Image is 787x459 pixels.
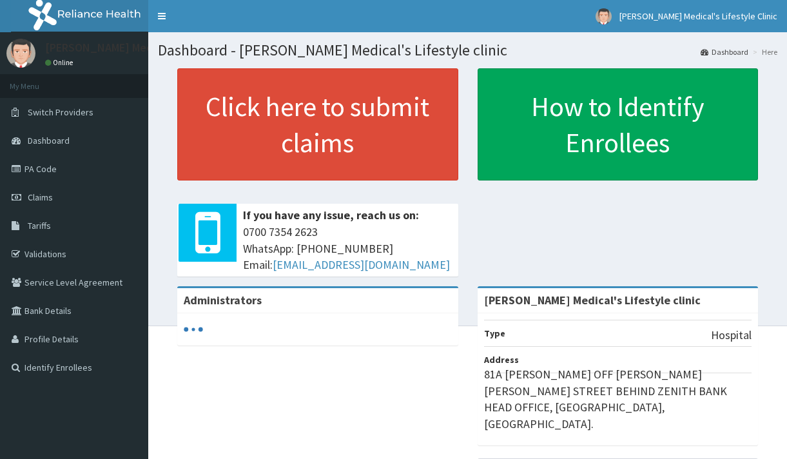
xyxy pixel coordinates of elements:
h1: Dashboard - [PERSON_NAME] Medical's Lifestyle clinic [158,42,777,59]
img: User Image [6,39,35,68]
b: Administrators [184,293,262,308]
span: Dashboard [28,135,70,146]
span: 0700 7354 2623 WhatsApp: [PHONE_NUMBER] Email: [243,224,452,273]
strong: [PERSON_NAME] Medical's Lifestyle clinic [484,293,701,308]
a: Online [45,58,76,67]
span: Claims [28,191,53,203]
p: 81A [PERSON_NAME] OFF [PERSON_NAME] [PERSON_NAME] STREET BEHIND ZENITH BANK HEAD OFFICE, [GEOGRAP... [484,366,752,433]
a: How to Identify Enrollees [478,68,759,181]
b: If you have any issue, reach us on: [243,208,419,222]
span: [PERSON_NAME] Medical's Lifestyle Clinic [619,10,777,22]
p: Hospital [711,327,752,344]
b: Address [484,354,519,366]
span: Tariffs [28,220,51,231]
b: Type [484,327,505,339]
svg: audio-loading [184,320,203,339]
span: Switch Providers [28,106,93,118]
img: User Image [596,8,612,24]
a: Click here to submit claims [177,68,458,181]
p: [PERSON_NAME] Medical's Lifestyle Clinic [45,42,256,54]
li: Here [750,46,777,57]
a: Dashboard [701,46,748,57]
a: [EMAIL_ADDRESS][DOMAIN_NAME] [273,257,450,272]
